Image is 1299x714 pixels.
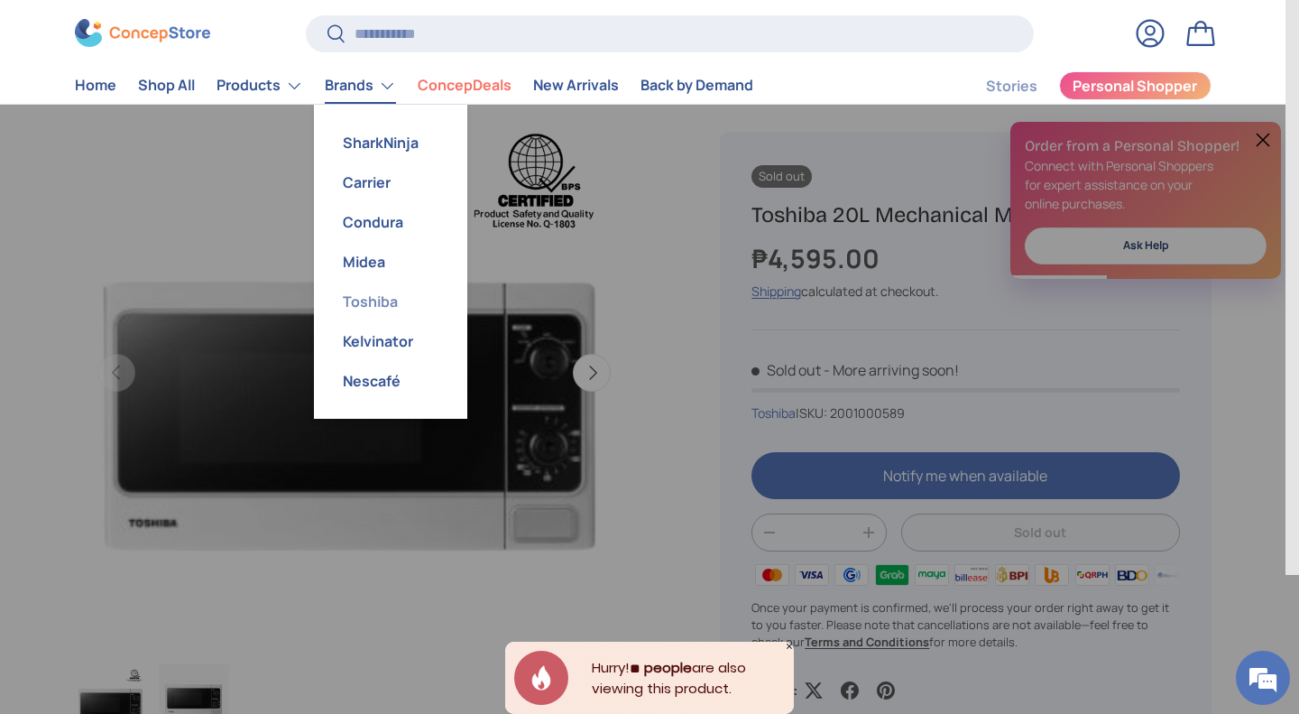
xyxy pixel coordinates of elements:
[206,68,314,104] summary: Products
[533,69,619,104] a: New Arrivals
[296,9,339,52] div: Minimize live chat window
[1059,71,1211,100] a: Personal Shopper
[314,68,407,104] summary: Brands
[640,69,753,104] a: Back by Demand
[75,68,753,104] nav: Primary
[1073,79,1197,94] span: Personal Shopper
[785,642,794,651] div: Close
[264,556,327,580] em: Submit
[38,227,315,410] span: We are offline. Please leave us a message.
[94,101,303,125] div: Leave a message
[9,493,344,556] textarea: Type your message and click 'Submit'
[138,69,195,104] a: Shop All
[75,69,116,104] a: Home
[418,69,511,104] a: ConcepDeals
[943,68,1211,104] nav: Secondary
[986,69,1037,104] a: Stories
[75,20,210,48] img: ConcepStore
